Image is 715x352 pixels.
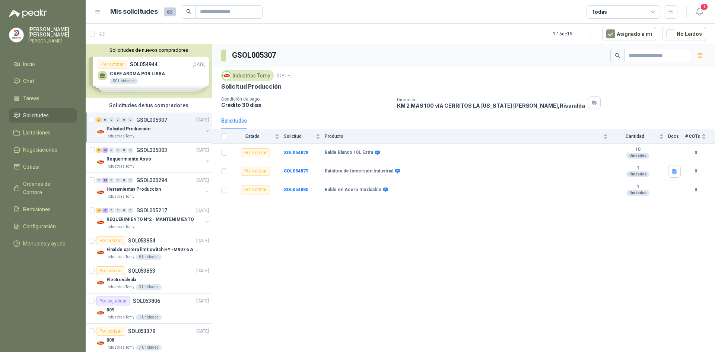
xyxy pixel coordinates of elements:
b: Balde en Acero Inoxidable [325,187,381,193]
p: Industrias Tomy [107,284,134,290]
a: Remisiones [9,202,77,216]
div: 0 [102,117,108,123]
div: Solicitudes de tus compradores [86,98,212,112]
div: 0 [115,117,121,123]
p: [DATE] [196,328,209,335]
button: 1 [693,5,706,19]
span: Cotizar [23,163,40,171]
button: No Leídos [662,27,706,41]
div: Todas [591,8,607,16]
p: GSOL005303 [136,148,167,153]
b: 0 [685,168,706,175]
p: [DATE] [196,298,209,305]
button: Asignado a mi [602,27,656,41]
span: Cantidad [612,134,658,139]
div: 0 [109,148,114,153]
div: 0 [128,148,133,153]
p: [DATE] [277,72,292,79]
b: SOL054879 [284,168,308,174]
img: Company Logo [96,339,105,348]
p: [PERSON_NAME] [PERSON_NAME] [28,27,77,37]
b: Batidora de Inmersión Industrial [325,168,393,174]
img: Company Logo [96,158,105,167]
div: Por cotizar [96,236,125,245]
th: Estado [232,129,284,144]
p: [DATE] [196,147,209,154]
b: 10 [612,147,664,153]
span: Configuración [23,222,56,231]
p: Final de carrera limit switch HY -M907 6 A - 250 V a.c [107,246,199,253]
p: Solicitud Producción [221,83,281,91]
img: Company Logo [96,188,105,197]
div: Unidades [626,190,649,196]
a: Negociaciones [9,143,77,157]
p: [PERSON_NAME] [28,39,77,43]
div: 3 Unidades [136,284,162,290]
p: Industrias Tomy [107,314,134,320]
a: Licitaciones [9,126,77,140]
span: Negociaciones [23,146,57,154]
img: Logo peakr [9,9,47,18]
div: 0 [121,178,127,183]
div: 1 - 15 de 15 [553,28,596,40]
a: Manuales y ayuda [9,237,77,251]
b: 1 [612,165,664,171]
b: 1 [612,184,664,190]
h1: Mis solicitudes [110,6,158,17]
span: 1 [700,3,708,10]
p: Solicitud Producción [107,126,150,133]
span: Producto [325,134,602,139]
b: SOL054880 [284,187,308,192]
div: Solicitudes [221,117,247,125]
p: SOL053854 [128,238,155,243]
p: KM 2 MAS 100 vIA CERRITOS LA [US_STATE] [PERSON_NAME] , Risaralda [397,102,585,109]
p: [DATE] [196,237,209,244]
p: Electroválvula [107,276,136,283]
b: 0 [685,186,706,193]
p: SOL053853 [128,268,155,273]
div: Por cotizar [241,148,270,157]
p: [DATE] [196,177,209,184]
div: Unidades [626,171,649,177]
div: 0 [115,208,121,213]
span: Inicio [23,60,35,68]
div: 0 [109,208,114,213]
p: Crédito 30 días [221,102,391,108]
b: Balde Blanco 10L Estra [325,150,373,156]
div: Por cotizar [241,185,270,194]
img: Company Logo [96,218,105,227]
th: Docs [668,129,685,144]
img: Company Logo [96,248,105,257]
div: Industrias Tomy [221,70,274,81]
div: 25 [102,148,108,153]
p: 009 [107,307,114,314]
div: Por cotizar [241,167,270,176]
span: Solicitud [284,134,314,139]
p: Industrias Tomy [107,254,134,260]
p: Condición de pago [221,96,391,102]
p: Industrias Tomy [107,164,134,169]
th: Solicitud [284,129,325,144]
p: GSOL005217 [136,208,167,213]
span: # COTs [685,134,700,139]
div: 0 [115,178,121,183]
p: Requerimiento Aseo [107,156,151,163]
img: Company Logo [96,308,105,317]
p: Industrias Tomy [107,133,134,139]
div: Por cotizar [96,327,125,336]
div: Por cotizar [96,266,125,275]
div: 3 [96,117,102,123]
a: 0 14 0 0 0 0 GSOL005294[DATE] Company LogoHerramientas ProducciónIndustrias Tomy [96,176,210,200]
div: 2 [96,148,102,153]
a: SOL054878 [284,150,308,155]
span: Solicitudes [23,111,49,120]
p: SOL053379 [128,329,155,334]
p: Herramientas Producción [107,186,161,193]
a: Chat [9,74,77,88]
p: Industrias Tomy [107,345,134,351]
div: 4 [102,208,108,213]
a: Configuración [9,219,77,234]
p: [DATE] [196,267,209,275]
th: Producto [325,129,612,144]
div: 0 [121,148,127,153]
